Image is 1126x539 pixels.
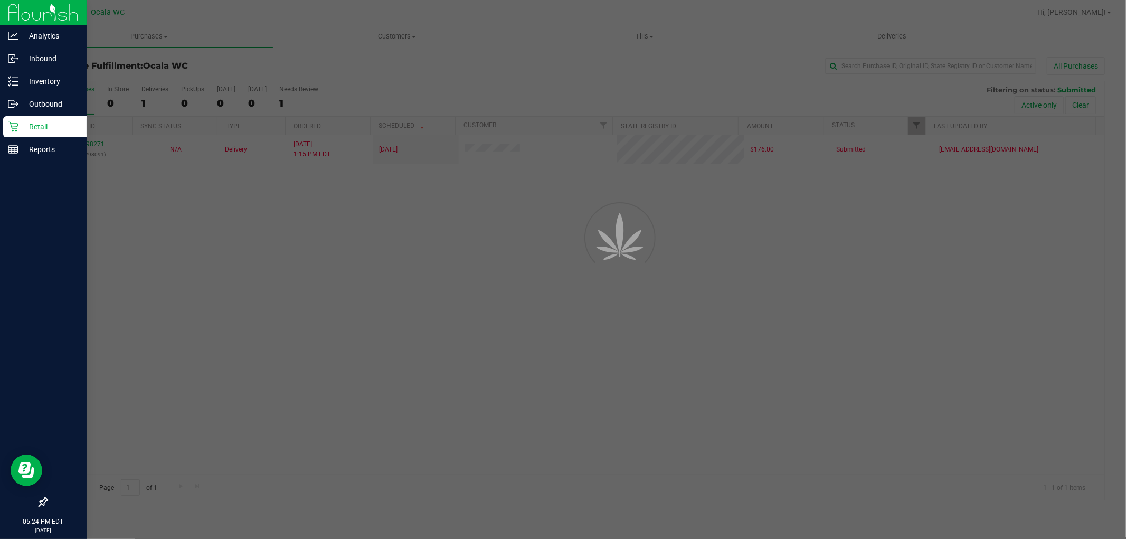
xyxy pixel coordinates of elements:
[18,143,82,156] p: Reports
[8,31,18,41] inline-svg: Analytics
[8,53,18,64] inline-svg: Inbound
[8,76,18,87] inline-svg: Inventory
[8,99,18,109] inline-svg: Outbound
[11,455,42,486] iframe: Resource center
[8,121,18,132] inline-svg: Retail
[18,75,82,88] p: Inventory
[18,98,82,110] p: Outbound
[8,144,18,155] inline-svg: Reports
[5,526,82,534] p: [DATE]
[5,517,82,526] p: 05:24 PM EDT
[18,52,82,65] p: Inbound
[18,30,82,42] p: Analytics
[18,120,82,133] p: Retail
